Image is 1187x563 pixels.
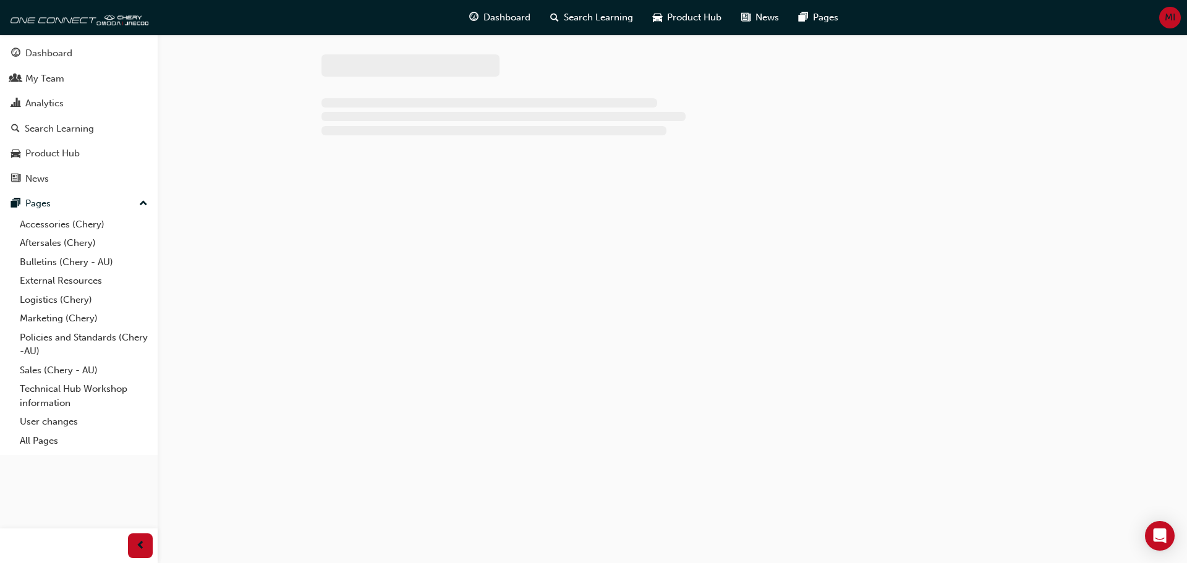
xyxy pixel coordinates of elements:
a: News [5,167,153,190]
span: Dashboard [483,11,530,25]
div: Search Learning [25,122,94,136]
span: search-icon [550,10,559,25]
span: up-icon [139,196,148,212]
a: pages-iconPages [789,5,848,30]
a: Technical Hub Workshop information [15,379,153,412]
a: Search Learning [5,117,153,140]
a: search-iconSearch Learning [540,5,643,30]
span: guage-icon [11,48,20,59]
div: Open Intercom Messenger [1145,521,1175,551]
a: Bulletins (Chery - AU) [15,253,153,272]
span: prev-icon [136,538,145,554]
span: news-icon [11,174,20,185]
div: Product Hub [25,146,80,161]
button: Pages [5,192,153,215]
a: Sales (Chery - AU) [15,361,153,380]
a: Logistics (Chery) [15,290,153,310]
span: Search Learning [564,11,633,25]
span: news-icon [741,10,751,25]
a: Policies and Standards (Chery -AU) [15,328,153,361]
a: My Team [5,67,153,90]
span: guage-icon [469,10,479,25]
a: car-iconProduct Hub [643,5,731,30]
span: chart-icon [11,98,20,109]
span: News [755,11,779,25]
span: car-icon [653,10,662,25]
span: pages-icon [799,10,808,25]
a: Product Hub [5,142,153,165]
span: MI [1165,11,1175,25]
a: Dashboard [5,42,153,65]
div: Dashboard [25,46,72,61]
img: oneconnect [6,5,148,30]
span: car-icon [11,148,20,159]
a: Accessories (Chery) [15,215,153,234]
a: news-iconNews [731,5,789,30]
div: My Team [25,72,64,86]
a: External Resources [15,271,153,290]
a: Aftersales (Chery) [15,234,153,253]
span: people-icon [11,74,20,85]
a: Marketing (Chery) [15,309,153,328]
button: MI [1159,7,1181,28]
span: Product Hub [667,11,721,25]
span: search-icon [11,124,20,135]
button: DashboardMy TeamAnalyticsSearch LearningProduct HubNews [5,40,153,192]
a: All Pages [15,431,153,451]
span: pages-icon [11,198,20,210]
span: Pages [813,11,838,25]
div: Analytics [25,96,64,111]
a: User changes [15,412,153,431]
div: News [25,172,49,186]
a: Analytics [5,92,153,115]
div: Pages [25,197,51,211]
a: guage-iconDashboard [459,5,540,30]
